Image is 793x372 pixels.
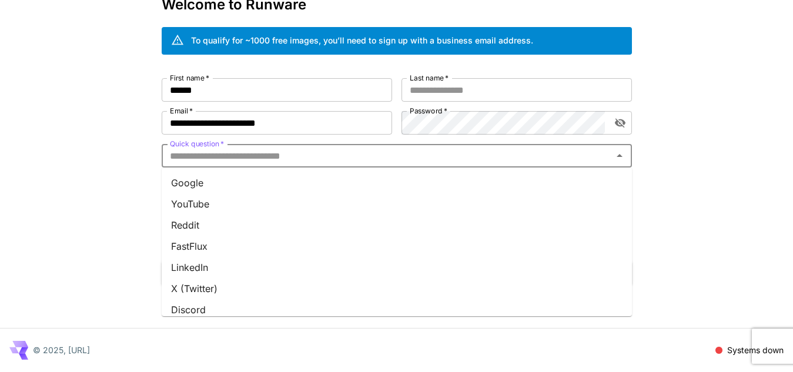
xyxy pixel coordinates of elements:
li: YouTube [162,193,632,215]
label: Quick question [170,139,224,149]
label: Last name [410,73,449,83]
li: X (Twitter) [162,278,632,299]
button: Close [611,148,628,164]
li: Discord [162,299,632,320]
label: Password [410,106,447,116]
li: LinkedIn [162,257,632,278]
label: Email [170,106,193,116]
p: © 2025, [URL] [33,344,90,356]
li: FastFlux [162,236,632,257]
button: toggle password visibility [610,112,631,133]
p: Systems down [727,344,784,356]
label: First name [170,73,209,83]
li: Google [162,172,632,193]
div: To qualify for ~1000 free images, you’ll need to sign up with a business email address. [191,34,533,46]
li: Reddit [162,215,632,236]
